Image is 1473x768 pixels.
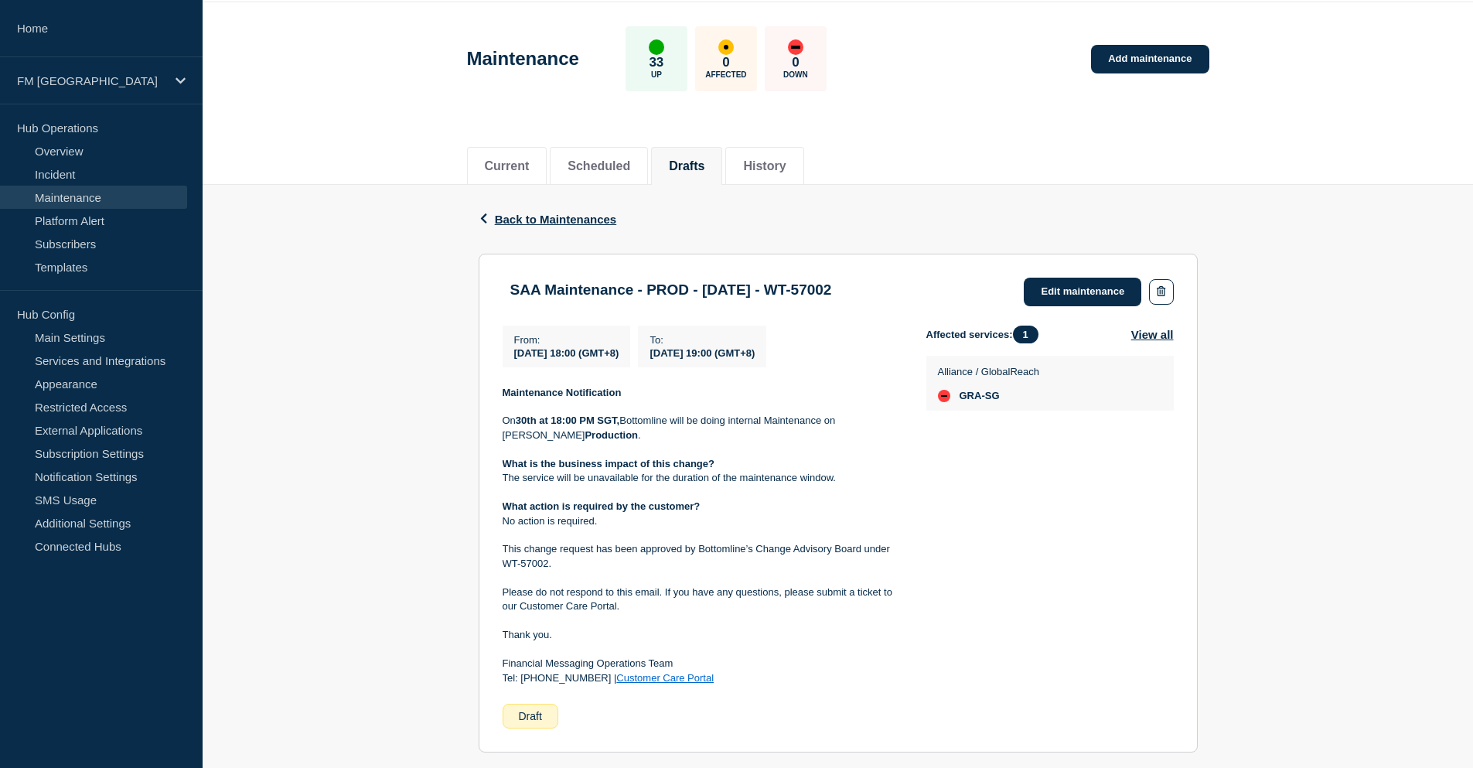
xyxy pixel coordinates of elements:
button: Scheduled [568,159,630,173]
span: [DATE] 19:00 (GMT+8) [650,347,755,359]
strong: Production [585,429,638,441]
h3: SAA Maintenance - PROD - [DATE] - WT-57002 [510,282,832,299]
p: Thank you. [503,628,902,642]
p: Financial Messaging Operations Team [503,657,902,671]
button: Back to Maintenances [479,213,617,226]
p: Up [651,70,662,79]
a: Customer Care Portal [616,672,714,684]
strong: 30th at 18:00 PM SGT, [516,415,619,426]
p: The service will be unavailable for the duration of the maintenance window. [503,471,902,485]
p: No action is required. [503,514,902,528]
a: Edit maintenance [1024,278,1141,306]
button: Drafts [669,159,704,173]
p: Tel: [PHONE_NUMBER] | [503,671,902,685]
strong: Maintenance Notification [503,387,622,398]
p: Down [783,70,808,79]
span: Back to Maintenances [495,213,617,226]
p: This change request has been approved by Bottomline’s Change Advisory Board under WT-57002. [503,542,902,571]
span: GRA-SG [960,390,1000,402]
p: To : [650,334,755,346]
span: Affected services: [926,326,1046,343]
div: affected [718,39,734,55]
p: On Bottomline will be doing internal Maintenance on [PERSON_NAME] . [503,414,902,442]
button: Current [485,159,530,173]
div: down [938,390,950,402]
div: up [649,39,664,55]
span: 1 [1013,326,1038,343]
span: [DATE] 18:00 (GMT+8) [514,347,619,359]
strong: What action is required by the customer? [503,500,701,512]
p: 33 [649,55,663,70]
button: History [743,159,786,173]
p: 0 [722,55,729,70]
p: Affected [705,70,746,79]
strong: What is the business impact of this change? [503,458,715,469]
p: Please do not respond to this email. If you have any questions, please submit a ticket to our Cus... [503,585,902,614]
button: View all [1131,326,1174,343]
div: down [788,39,803,55]
p: FM [GEOGRAPHIC_DATA] [17,74,165,87]
div: Draft [503,704,558,729]
a: Add maintenance [1091,45,1209,73]
p: Alliance / GlobalReach [938,366,1040,377]
h1: Maintenance [467,48,579,70]
p: 0 [792,55,799,70]
p: From : [514,334,619,346]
